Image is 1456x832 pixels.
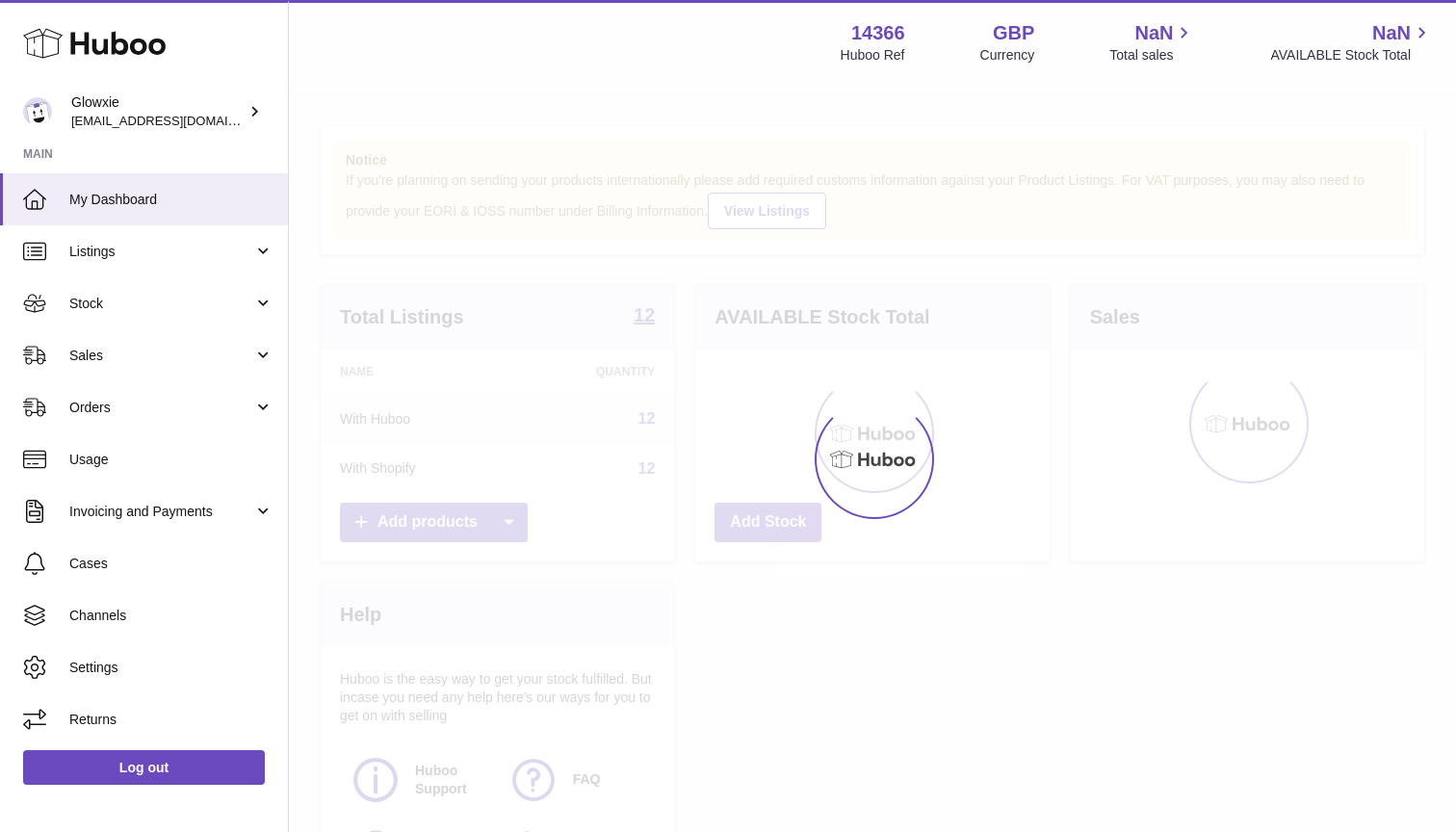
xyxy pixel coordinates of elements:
[1372,20,1411,46] span: NaN
[1109,46,1195,65] span: Total sales
[980,46,1035,65] div: Currency
[69,399,253,417] span: Orders
[23,97,52,126] img: suraj@glowxie.com
[69,711,273,729] span: Returns
[69,347,253,365] span: Sales
[1270,20,1433,65] a: NaN AVAILABLE Stock Total
[1109,20,1195,65] a: NaN Total sales
[69,607,273,625] span: Channels
[69,191,273,209] span: My Dashboard
[1270,46,1433,65] span: AVAILABLE Stock Total
[69,295,253,313] span: Stock
[841,46,905,65] div: Huboo Ref
[69,555,273,573] span: Cases
[23,750,265,785] a: Log out
[851,20,905,46] strong: 14366
[69,451,273,469] span: Usage
[993,20,1034,46] strong: GBP
[71,93,245,130] div: Glowxie
[71,113,283,128] span: [EMAIL_ADDRESS][DOMAIN_NAME]
[69,503,253,521] span: Invoicing and Payments
[69,659,273,677] span: Settings
[69,243,253,261] span: Listings
[1134,20,1173,46] span: NaN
